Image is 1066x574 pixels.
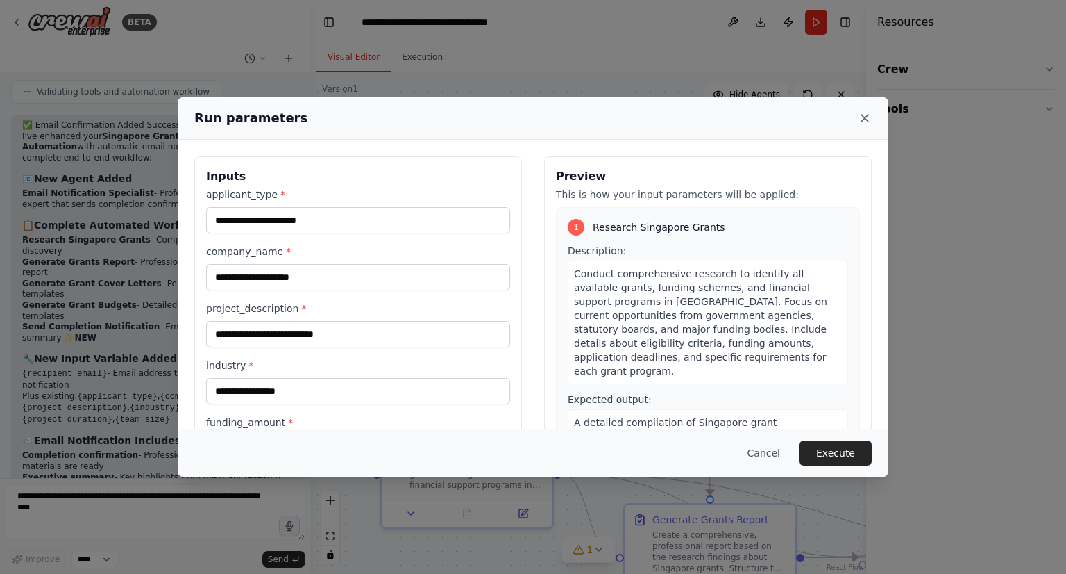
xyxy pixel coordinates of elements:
[206,416,510,429] label: funding_amount
[556,188,860,202] p: This is how your input parameters will be applied:
[206,359,510,372] label: industry
[574,417,837,511] span: A detailed compilation of Singapore grant opportunities including: grant names, funding bodies, f...
[568,394,652,405] span: Expected output:
[206,245,510,259] label: company_name
[574,268,827,377] span: Conduct comprehensive research to identify all available grants, funding schemes, and financial s...
[568,245,626,256] span: Description:
[206,302,510,315] label: project_description
[799,441,872,466] button: Execute
[556,168,860,185] h3: Preview
[568,219,584,236] div: 1
[206,188,510,202] label: applicant_type
[206,168,510,185] h3: Inputs
[736,441,791,466] button: Cancel
[194,108,307,128] h2: Run parameters
[593,220,725,234] span: Research Singapore Grants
